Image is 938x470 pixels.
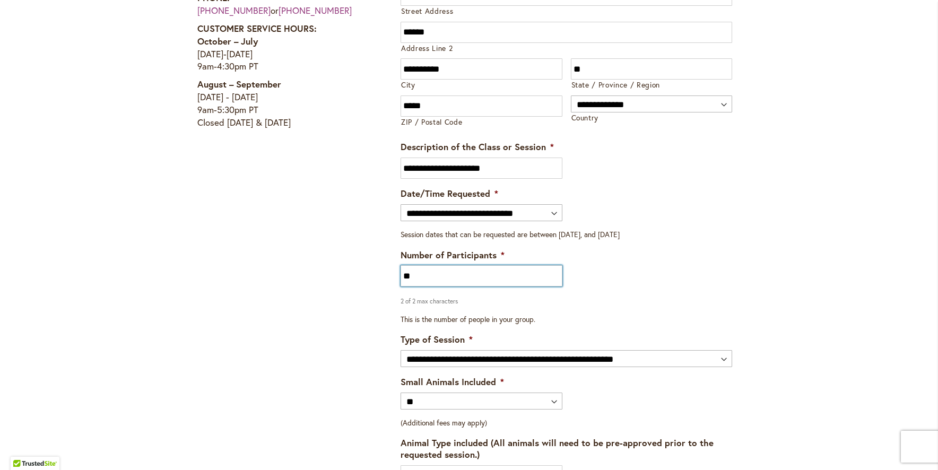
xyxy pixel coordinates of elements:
label: State / Province / Region [571,80,733,90]
div: 2 of 2 max characters [401,289,706,306]
p: [DATE]-[DATE] 9am-4:30pm PT [197,22,372,73]
a: [PHONE_NUMBER] [197,4,271,16]
strong: CUSTOMER SERVICE HOURS: [197,22,317,34]
label: Small Animals Included [401,376,504,388]
strong: October – July [197,35,258,47]
label: Street Address [401,6,732,16]
p: [DATE] - [DATE] 9am-5:30pm PT Closed [DATE] & [DATE] [197,78,372,129]
div: This is the number of people in your group. [401,306,732,325]
div: Session dates that can be requested are between [DATE], and [DATE] [401,221,732,240]
label: Country [571,113,733,123]
label: ZIP / Postal Code [401,117,562,127]
label: Description of the Class or Session [401,141,554,153]
label: Address Line 2 [401,43,732,54]
strong: August – September [197,78,281,90]
a: [PHONE_NUMBER] [279,4,352,16]
label: City [401,80,562,90]
label: Number of Participants [401,249,505,261]
div: (Additional fees may apply) [401,410,732,428]
label: Type of Session [401,334,473,345]
label: Date/Time Requested [401,188,498,199]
